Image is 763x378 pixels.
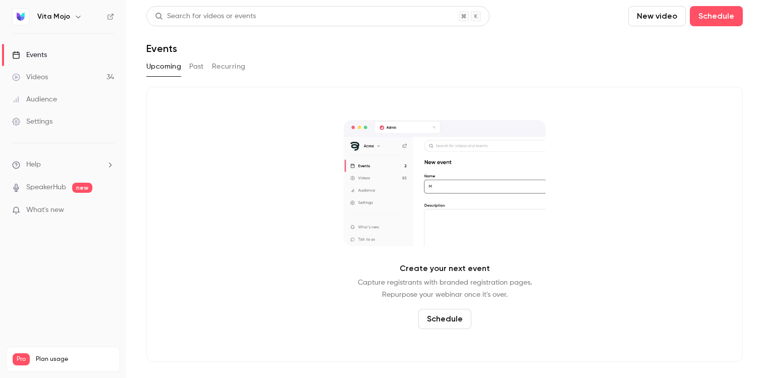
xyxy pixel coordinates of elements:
button: Recurring [212,59,246,75]
span: Plan usage [36,355,114,363]
span: Help [26,159,41,170]
span: new [72,183,92,193]
div: Videos [12,72,48,82]
div: Events [12,50,47,60]
span: What's new [26,205,64,215]
img: Vita Mojo [13,9,29,25]
button: New video [628,6,686,26]
li: help-dropdown-opener [12,159,114,170]
iframe: Noticeable Trigger [102,206,114,215]
p: Create your next event [400,262,490,275]
div: Search for videos or events [155,11,256,22]
button: Schedule [418,309,471,329]
span: Pro [13,353,30,365]
a: SpeakerHub [26,182,66,193]
button: Schedule [690,6,743,26]
button: Upcoming [146,59,181,75]
h1: Events [146,42,177,55]
div: Audience [12,94,57,104]
h6: Vita Mojo [37,12,70,22]
p: Capture registrants with branded registration pages. Repurpose your webinar once it's over. [358,277,532,301]
button: Past [189,59,204,75]
div: Settings [12,117,52,127]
